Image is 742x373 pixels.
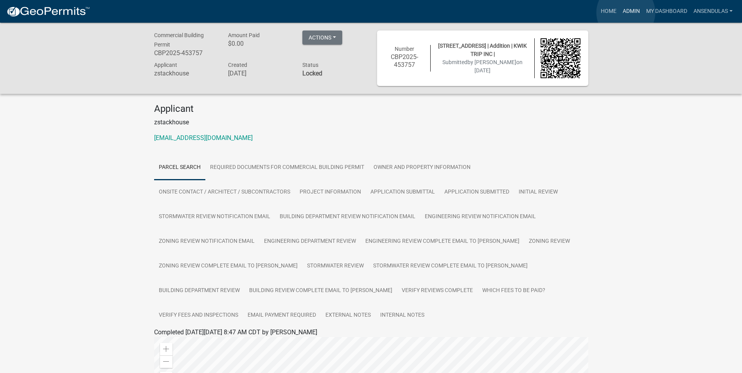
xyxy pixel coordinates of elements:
a: Verify Reviews Complete [397,278,478,303]
a: Project Information [295,180,366,205]
a: Home [598,4,620,19]
span: Created [228,62,247,68]
a: Admin [620,4,643,19]
p: zstackhouse [154,118,588,127]
span: Submitted on [DATE] [442,59,523,74]
a: Building Review Complete Email to [PERSON_NAME] [244,278,397,303]
a: External Notes [321,303,375,328]
a: Application Submittal [366,180,440,205]
a: Application Submitted [440,180,514,205]
span: Status [302,62,318,68]
span: Completed [DATE][DATE] 8:47 AM CDT by [PERSON_NAME] [154,328,317,336]
span: Applicant [154,62,177,68]
a: Zoning Review [524,229,575,254]
a: Stormwater Review Notification Email [154,204,275,230]
a: Zoning Review Complete Email to [PERSON_NAME] [154,254,302,279]
a: Stormwater Review [302,254,368,279]
a: Verify Fees and Inspections [154,303,243,328]
span: Amount Paid [228,32,260,38]
a: ansendulas [690,4,736,19]
span: by [PERSON_NAME] [467,59,516,65]
strong: Locked [302,70,322,77]
span: [STREET_ADDRESS] | Addition | KWIK TRIP INC | [438,43,527,57]
a: Stormwater Review Complete Email to [PERSON_NAME] [368,254,532,279]
a: Building Department Review Notification Email [275,204,420,230]
a: Engineering Review Complete Email to [PERSON_NAME] [361,229,524,254]
a: [EMAIL_ADDRESS][DOMAIN_NAME] [154,134,253,142]
a: Owner and Property Information [369,155,475,180]
a: Internal Notes [375,303,429,328]
a: Required Documents for Commercial Building Permit [205,155,369,180]
a: Which Fees to be paid? [478,278,550,303]
div: Zoom out [160,355,172,368]
a: Zoning Review Notification Email [154,229,259,254]
button: Actions [302,30,342,45]
a: Initial Review [514,180,562,205]
span: Number [395,46,414,52]
a: Engineering Review Notification Email [420,204,541,230]
a: Engineering Department Review [259,229,361,254]
a: Parcel search [154,155,205,180]
a: My Dashboard [643,4,690,19]
h6: zstackhouse [154,70,217,77]
h4: Applicant [154,103,588,115]
a: Building Department Review [154,278,244,303]
h6: CBP2025-453757 [154,49,217,57]
div: Zoom in [160,343,172,355]
span: Commercial Building Permit [154,32,204,48]
h6: CBP2025-453757 [385,53,425,68]
h6: $0.00 [228,40,291,47]
a: Onsite Contact / Architect / Subcontractors [154,180,295,205]
img: QR code [541,38,580,78]
h6: [DATE] [228,70,291,77]
a: Email Payment Required [243,303,321,328]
